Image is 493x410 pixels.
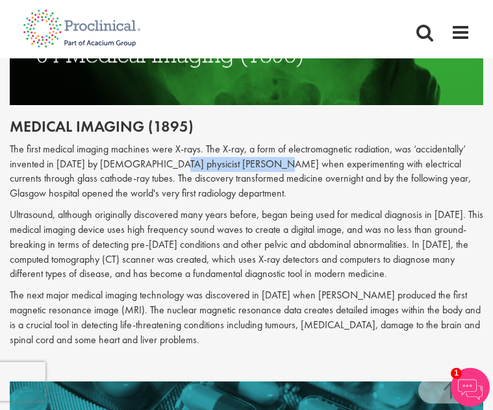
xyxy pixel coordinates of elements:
p: Ultrasound, although originally discovered many years before, began being used for medical diagno... [10,208,483,282]
p: The first medical imaging machines were X-rays. The X-ray, a form of electromagnetic radiation, w... [10,142,483,201]
img: Chatbot [451,368,490,407]
span: 1 [451,368,462,379]
h2: Medical imaging (1895) [10,118,483,135]
p: The next major medical imaging technology was discovered in [DATE] when [PERSON_NAME] produced th... [10,288,483,347]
